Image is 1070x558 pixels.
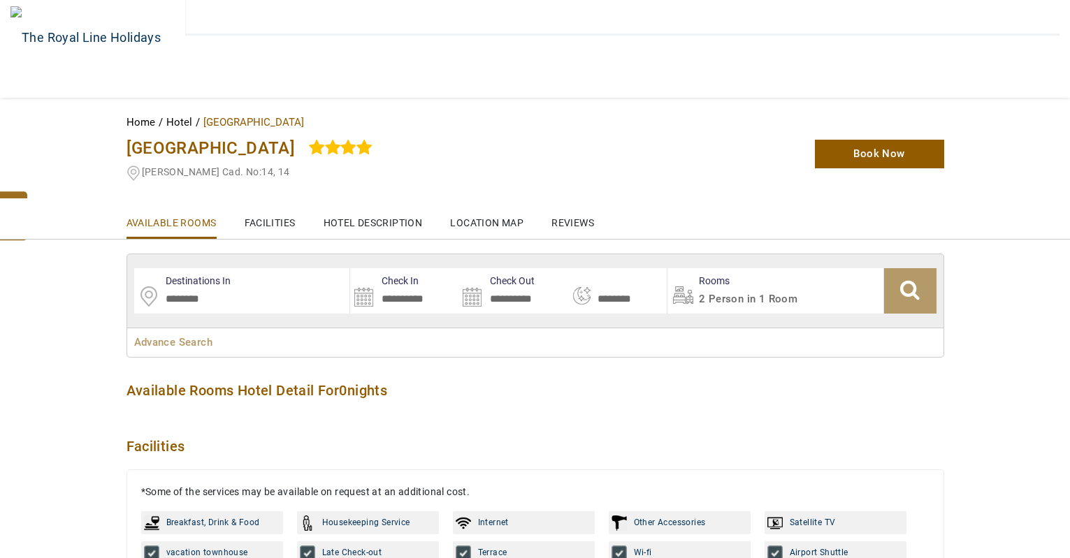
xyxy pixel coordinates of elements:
[790,548,848,557] span: Airport Shuttle
[141,484,930,500] p: *Some of the services may be available on request at an additional cost.
[767,515,783,531] img: satellite-tv(1).png
[350,274,419,288] label: Check In
[134,336,213,348] a: Advance Search
[634,548,652,557] span: Wi-fi
[456,515,471,531] img: Wi-fi.png
[126,198,217,239] a: Available Rooms
[815,140,944,168] a: Book Now
[551,198,594,237] a: Reviews
[126,438,944,455] h2: Facilities
[699,293,797,305] span: 2 Person in 1 Room
[324,198,423,237] a: Hotel Description
[203,112,304,133] li: [GEOGRAPHIC_DATA]
[166,116,196,129] a: Hotel
[634,517,706,527] span: Other Accessories
[166,548,248,557] span: vacation townhouse
[126,382,944,399] h2: Available Rooms Hotel Detail For nights
[144,515,159,531] img: Food%20and%20Drink.png
[134,274,231,288] label: Destinations In
[126,138,296,158] span: [GEOGRAPHIC_DATA]
[667,274,730,288] label: Rooms
[478,517,509,527] span: Internet
[322,517,410,527] span: Housekeeping Service
[478,548,507,557] span: Terrace
[322,548,382,557] span: Late Check-out
[450,198,523,237] a: Location Map
[245,198,296,237] a: Facilities
[142,166,290,177] span: [PERSON_NAME] Cad. No:14, 14
[126,116,159,129] a: Home
[166,517,260,527] span: Breakfast, Drink & Food
[300,515,315,531] img: Housekeeping%20Service.png
[612,515,627,531] img: Other%20Accessories%20Hair%20Dyer.png
[790,517,836,527] span: Satellite TV
[10,6,161,69] img: The Royal Line Holidays
[458,274,535,288] label: Check Out
[339,382,347,399] span: 0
